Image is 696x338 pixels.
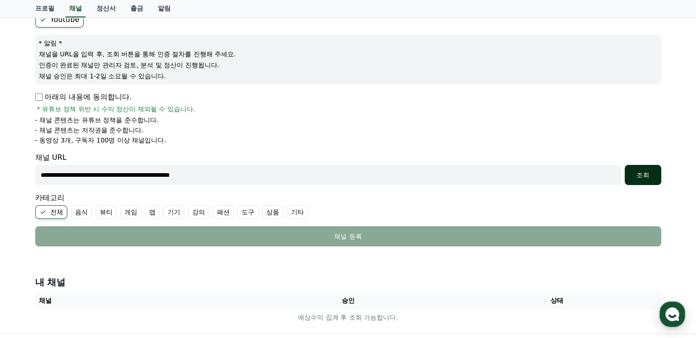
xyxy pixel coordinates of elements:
[39,60,658,70] p: 인증이 완료된 채널만 관리자 검토, 분석 및 정산이 진행됩니다.
[213,205,234,219] label: 패션
[35,152,661,185] div: 채널 URL
[120,205,141,219] label: 게임
[35,92,132,103] p: 아래의 내용에 동의합니다.
[35,309,661,326] td: 예상수익 집계 후 조회 가능합니다.
[625,165,661,185] button: 조회
[35,226,661,246] button: 채널 등록
[54,232,643,241] div: 채널 등록
[37,104,195,114] span: * 유튜브 정책 위반 시 수익 정산이 제외될 수 있습니다.
[35,115,159,125] p: - 채널 콘텐츠는 유튜브 정책을 준수합니다.
[188,205,209,219] label: 강의
[452,292,661,309] th: 상태
[35,12,84,27] label: Youtube
[118,262,176,285] a: 설정
[145,205,160,219] label: 앱
[35,136,166,145] p: - 동영상 3개, 구독자 100명 이상 채널입니다.
[3,262,60,285] a: 홈
[243,292,452,309] th: 승인
[35,276,661,289] h4: 내 채널
[39,49,658,59] p: 채널을 URL을 입력 후, 조회 버튼을 통해 인증 절차를 진행해 주세요.
[141,276,152,283] span: 설정
[35,125,144,135] p: - 채널 콘텐츠는 저작권을 준수합니다.
[35,292,244,309] th: 채널
[163,205,184,219] label: 기기
[29,276,34,283] span: 홈
[35,205,67,219] label: 전체
[60,262,118,285] a: 대화
[96,205,117,219] label: 뷰티
[287,205,308,219] label: 기타
[84,276,95,283] span: 대화
[237,205,259,219] label: 도구
[628,170,658,180] div: 조회
[35,192,661,219] div: 카테고리
[262,205,283,219] label: 상품
[39,71,658,81] p: 채널 승인은 최대 1-2일 소요될 수 있습니다.
[71,205,92,219] label: 음식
